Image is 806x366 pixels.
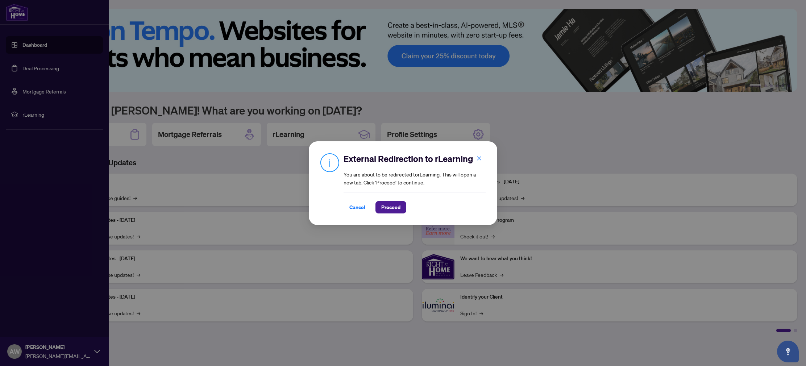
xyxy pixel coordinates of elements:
[777,341,799,362] button: Open asap
[477,155,482,161] span: close
[344,153,486,165] h2: External Redirection to rLearning
[375,201,406,213] button: Proceed
[344,153,486,213] div: You are about to be redirected to rLearning . This will open a new tab. Click ‘Proceed’ to continue.
[320,153,339,172] img: Info Icon
[344,201,371,213] button: Cancel
[349,201,365,213] span: Cancel
[381,201,400,213] span: Proceed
